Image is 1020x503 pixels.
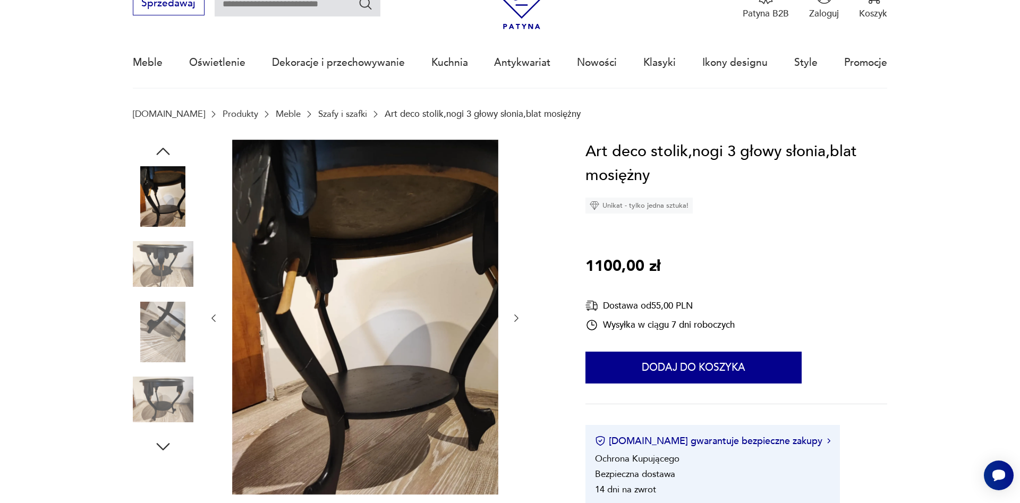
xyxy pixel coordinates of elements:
[585,352,802,383] button: Dodaj do koszyka
[133,302,193,362] img: Zdjęcie produktu Art deco stolik,nogi 3 głowy słonia,blat mosiężny
[431,38,468,87] a: Kuchnia
[809,7,839,20] p: Zaloguj
[595,468,675,480] li: Bezpieczna dostawa
[743,7,789,20] p: Patyna B2B
[577,38,617,87] a: Nowości
[223,109,258,119] a: Produkty
[232,140,498,495] img: Zdjęcie produktu Art deco stolik,nogi 3 głowy słonia,blat mosiężny
[595,483,656,496] li: 14 dni na zwrot
[133,234,193,294] img: Zdjęcie produktu Art deco stolik,nogi 3 głowy słonia,blat mosiężny
[585,319,735,331] div: Wysyłka w ciągu 7 dni roboczych
[189,38,245,87] a: Oświetlenie
[133,369,193,430] img: Zdjęcie produktu Art deco stolik,nogi 3 głowy słonia,blat mosiężny
[133,38,163,87] a: Meble
[385,109,581,119] p: Art deco stolik,nogi 3 głowy słonia,blat mosiężny
[984,461,1014,490] iframe: Smartsupp widget button
[595,436,606,446] img: Ikona certyfikatu
[133,109,205,119] a: [DOMAIN_NAME]
[585,299,598,312] img: Ikona dostawy
[859,7,887,20] p: Koszyk
[585,299,735,312] div: Dostawa od 55,00 PLN
[318,109,367,119] a: Szafy i szafki
[590,201,599,210] img: Ikona diamentu
[827,438,830,444] img: Ikona strzałki w prawo
[494,38,550,87] a: Antykwariat
[844,38,887,87] a: Promocje
[585,254,660,279] p: 1100,00 zł
[595,434,830,448] button: [DOMAIN_NAME] gwarantuje bezpieczne zakupy
[702,38,768,87] a: Ikony designu
[585,140,887,188] h1: Art deco stolik,nogi 3 głowy słonia,blat mosiężny
[133,166,193,227] img: Zdjęcie produktu Art deco stolik,nogi 3 głowy słonia,blat mosiężny
[643,38,676,87] a: Klasyki
[276,109,301,119] a: Meble
[272,38,405,87] a: Dekoracje i przechowywanie
[794,38,818,87] a: Style
[595,453,679,465] li: Ochrona Kupującego
[585,198,693,214] div: Unikat - tylko jedna sztuka!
